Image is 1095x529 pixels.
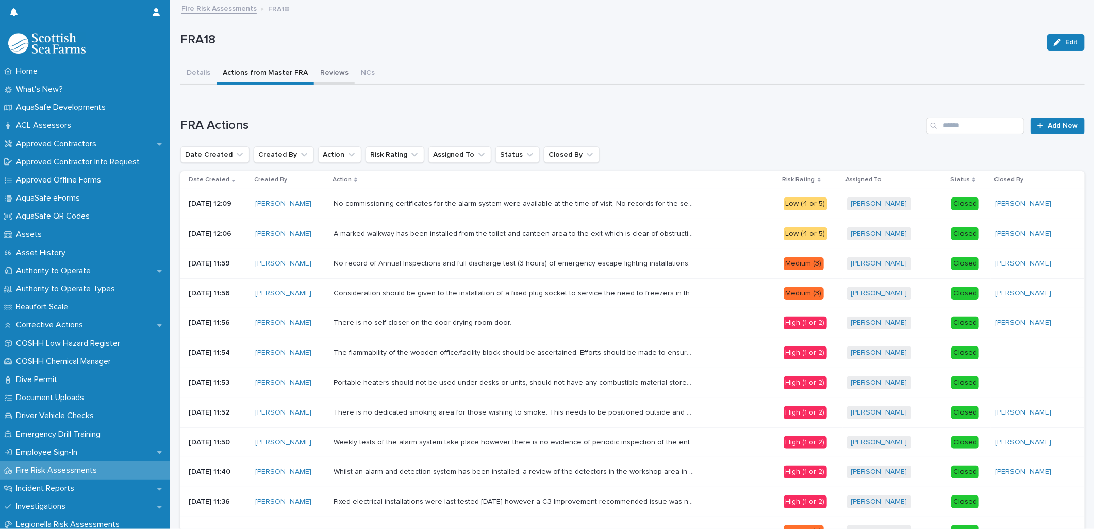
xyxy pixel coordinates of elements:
[366,146,424,163] button: Risk Rating
[189,200,247,208] p: [DATE] 12:09
[180,427,1085,457] tr: [DATE] 11:50[PERSON_NAME] Weekly tests of the alarm system take place however there is no evidenc...
[995,438,1051,447] a: [PERSON_NAME]
[995,229,1051,238] a: [PERSON_NAME]
[180,219,1085,249] tr: [DATE] 12:06[PERSON_NAME] A marked walkway has been installed from the toilet and canteen area to...
[995,408,1051,417] a: [PERSON_NAME]
[255,498,311,506] a: [PERSON_NAME]
[180,249,1085,278] tr: [DATE] 11:59[PERSON_NAME] No record of Annual Inspections and full discharge test (3 hours) of em...
[951,406,979,419] div: Closed
[189,174,229,186] p: Date Created
[495,146,540,163] button: Status
[12,339,128,349] p: COSHH Low Hazard Register
[12,393,92,403] p: Document Uploads
[254,174,287,186] p: Created By
[334,406,696,417] p: There is no dedicated smoking area for those wishing to smoke. This needs to be positioned outsid...
[180,146,250,163] button: Date Created
[784,495,827,508] div: High (1 or 2)
[334,436,696,447] p: Weekly tests of the alarm system take place however there is no evidence of periodic inspection o...
[951,495,979,508] div: Closed
[255,468,311,476] a: [PERSON_NAME]
[428,146,491,163] button: Assigned To
[12,85,71,94] p: What's New?
[12,411,102,421] p: Driver Vehicle Checks
[995,259,1051,268] a: [PERSON_NAME]
[995,289,1051,298] a: [PERSON_NAME]
[951,317,979,329] div: Closed
[12,157,148,167] p: Approved Contractor Info Request
[851,349,907,357] a: [PERSON_NAME]
[12,175,109,185] p: Approved Offline Forms
[995,378,1068,387] p: -
[255,289,311,298] a: [PERSON_NAME]
[995,468,1051,476] a: [PERSON_NAME]
[255,319,311,327] a: [PERSON_NAME]
[995,498,1068,506] p: -
[189,259,247,268] p: [DATE] 11:59
[180,368,1085,398] tr: [DATE] 11:53[PERSON_NAME] Portable heaters should not be used under desks or units, should not ha...
[189,438,247,447] p: [DATE] 11:50
[851,408,907,417] a: [PERSON_NAME]
[12,320,91,330] p: Corrective Actions
[355,63,381,85] button: NCs
[994,174,1023,186] p: Closed By
[12,466,105,475] p: Fire Risk Assessments
[951,436,979,449] div: Closed
[180,189,1085,219] tr: [DATE] 12:09[PERSON_NAME] No commissioning certificates for the alarm system were available at th...
[784,406,827,419] div: High (1 or 2)
[951,287,979,300] div: Closed
[189,408,247,417] p: [DATE] 11:52
[784,436,827,449] div: High (1 or 2)
[334,197,696,208] p: No commissioning certificates for the alarm system were available at the time of visit, No record...
[784,466,827,478] div: High (1 or 2)
[180,278,1085,308] tr: [DATE] 11:56[PERSON_NAME] Consideration should be given to the installation of a fixed plug socke...
[189,378,247,387] p: [DATE] 11:53
[995,319,1051,327] a: [PERSON_NAME]
[12,211,98,221] p: AquaSafe QR Codes
[784,287,824,300] div: Medium (3)
[851,498,907,506] a: [PERSON_NAME]
[255,259,311,268] a: [PERSON_NAME]
[12,448,86,457] p: Employee Sign-In
[12,502,74,511] p: Investigations
[12,121,79,130] p: ACL Assessors
[12,357,119,367] p: COSHH Chemical Manager
[333,174,352,186] p: Action
[255,378,311,387] a: [PERSON_NAME]
[255,408,311,417] a: [PERSON_NAME]
[180,487,1085,517] tr: [DATE] 11:36[PERSON_NAME] Fixed electrical installations were last tested [DATE] however a C3 Imp...
[180,63,217,85] button: Details
[544,146,600,163] button: Closed By
[334,227,696,238] p: A marked walkway has been installed from the toilet and canteen area to the exit which is clear o...
[180,398,1085,427] tr: [DATE] 11:52[PERSON_NAME] There is no dedicated smoking area for those wishing to smoke. This nee...
[318,146,361,163] button: Action
[255,349,311,357] a: [PERSON_NAME]
[334,466,696,476] p: Whilst an alarm and detection system has been installed, a review of the detectors in the worksho...
[334,257,692,268] p: No record of Annual Inspections and full discharge test (3 hours) of emergency escape lighting in...
[180,338,1085,368] tr: [DATE] 11:54[PERSON_NAME] The flammability of the wooden office/facility block should be ascertai...
[189,229,247,238] p: [DATE] 12:06
[12,103,114,112] p: AquaSafe Developments
[851,229,907,238] a: [PERSON_NAME]
[951,376,979,389] div: Closed
[334,317,513,327] p: There is no self-closer on the door drying room door.
[255,438,311,447] a: [PERSON_NAME]
[12,193,88,203] p: AquaSafe eForms
[180,308,1085,338] tr: [DATE] 11:56[PERSON_NAME] There is no self-closer on the door drying room door.There is no self-c...
[255,200,311,208] a: [PERSON_NAME]
[189,349,247,357] p: [DATE] 11:54
[1065,39,1078,46] span: Edit
[926,118,1024,134] input: Search
[334,346,696,357] p: The flammability of the wooden office/facility block should be ascertained. Efforts should be mad...
[995,349,1068,357] p: -
[851,468,907,476] a: [PERSON_NAME]
[12,284,123,294] p: Authority to Operate Types
[995,200,1051,208] a: [PERSON_NAME]
[951,227,979,240] div: Closed
[8,33,86,54] img: bPIBxiqnSb2ggTQWdOVV
[217,63,314,85] button: Actions from Master FRA
[181,2,257,14] a: Fire Risk Assessments
[951,257,979,270] div: Closed
[189,289,247,298] p: [DATE] 11:56
[1031,118,1085,134] a: Add New
[180,118,922,133] h1: FRA Actions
